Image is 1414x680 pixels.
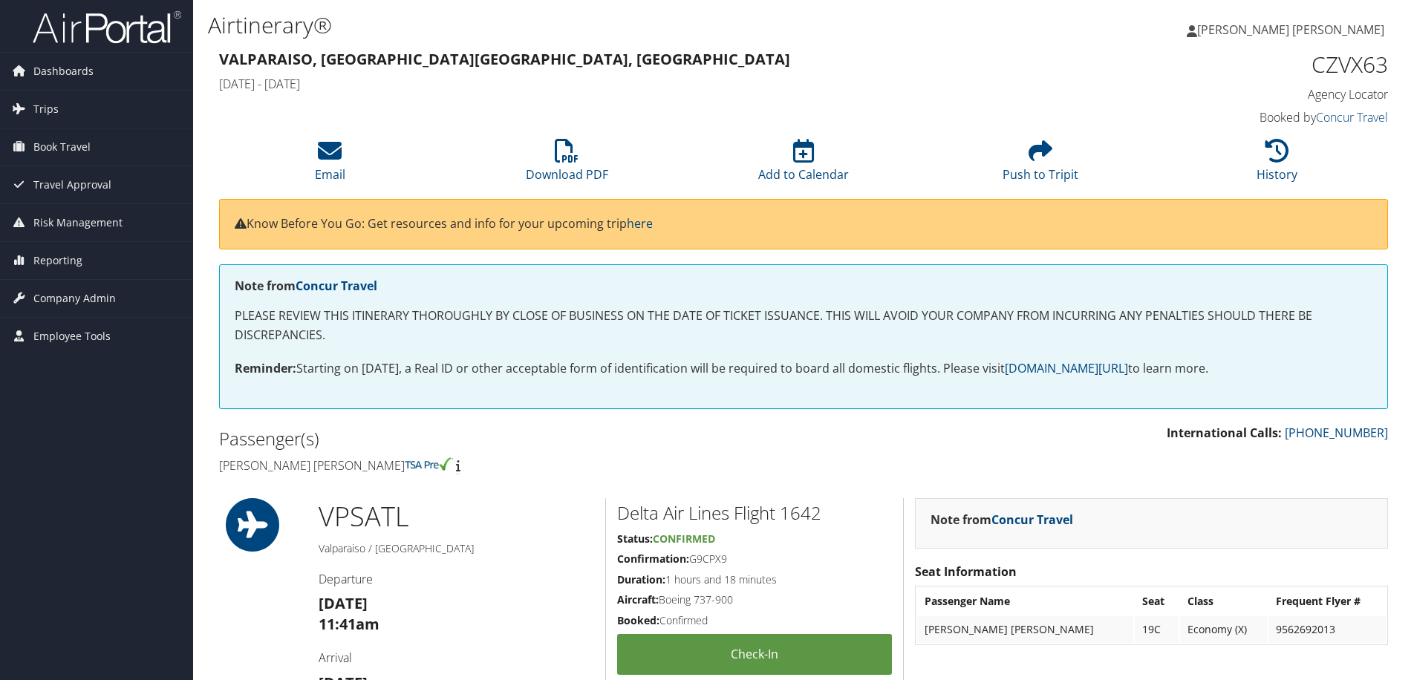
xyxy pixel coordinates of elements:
a: [DOMAIN_NAME][URL] [1005,360,1128,376]
span: Risk Management [33,204,123,241]
span: Dashboards [33,53,94,90]
strong: International Calls: [1167,425,1282,441]
a: Download PDF [526,147,608,183]
h4: Agency Locator [1112,86,1388,102]
h5: G9CPX9 [617,552,892,566]
p: PLEASE REVIEW THIS ITINERARY THOROUGHLY BY CLOSE OF BUSINESS ON THE DATE OF TICKET ISSUANCE. THIS... [235,307,1372,344]
th: Seat [1135,588,1179,615]
a: [PHONE_NUMBER] [1285,425,1388,441]
strong: [DATE] [319,593,368,613]
h4: [PERSON_NAME] [PERSON_NAME] [219,457,792,474]
th: Class [1180,588,1268,615]
h5: Confirmed [617,613,892,628]
h5: 1 hours and 18 minutes [617,572,892,587]
img: tsa-precheck.png [405,457,453,471]
span: Trips [33,91,59,128]
th: Frequent Flyer # [1268,588,1386,615]
td: Economy (X) [1180,616,1268,643]
strong: Note from [931,511,1073,528]
a: Check-in [617,634,892,675]
h4: [DATE] - [DATE] [219,76,1090,92]
strong: 11:41am [319,614,379,634]
span: Confirmed [653,532,715,546]
a: Concur Travel [296,278,377,294]
a: Push to Tripit [1003,147,1078,183]
a: History [1257,147,1297,183]
h5: Boeing 737-900 [617,592,892,607]
strong: Note from [235,278,377,294]
strong: Duration: [617,572,665,586]
h1: VPS ATL [319,498,594,535]
strong: Reminder: [235,360,296,376]
td: 9562692013 [1268,616,1386,643]
h1: CZVX63 [1112,49,1388,80]
span: Company Admin [33,280,116,317]
span: Travel Approval [33,166,111,203]
h4: Booked by [1112,109,1388,125]
td: [PERSON_NAME] [PERSON_NAME] [917,616,1134,643]
h1: Airtinerary® [208,10,1002,41]
h5: Valparaiso / [GEOGRAPHIC_DATA] [319,541,594,556]
span: [PERSON_NAME] [PERSON_NAME] [1197,22,1384,38]
a: Email [315,147,345,183]
span: Book Travel [33,128,91,166]
a: Concur Travel [1316,109,1388,125]
span: Employee Tools [33,318,111,355]
span: Reporting [33,242,82,279]
h4: Arrival [319,650,594,666]
th: Passenger Name [917,588,1134,615]
h2: Delta Air Lines Flight 1642 [617,500,892,526]
p: Know Before You Go: Get resources and info for your upcoming trip [235,215,1372,234]
h2: Passenger(s) [219,426,792,451]
strong: Status: [617,532,653,546]
strong: Valparaiso, [GEOGRAPHIC_DATA] [GEOGRAPHIC_DATA], [GEOGRAPHIC_DATA] [219,49,790,69]
strong: Aircraft: [617,592,659,607]
img: airportal-logo.png [33,10,181,45]
td: 19C [1135,616,1179,643]
h4: Departure [319,571,594,587]
a: Concur Travel [991,511,1073,528]
strong: Confirmation: [617,552,689,566]
strong: Seat Information [915,563,1017,580]
p: Starting on [DATE], a Real ID or other acceptable form of identification will be required to boar... [235,359,1372,379]
strong: Booked: [617,613,659,627]
a: Add to Calendar [758,147,849,183]
a: here [627,215,653,232]
a: [PERSON_NAME] [PERSON_NAME] [1187,7,1399,52]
